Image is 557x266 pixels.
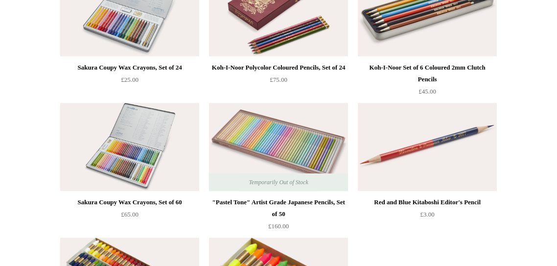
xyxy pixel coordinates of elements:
div: Sakura Coupy Wax Crayons, Set of 60 [63,196,197,208]
a: Red and Blue Kitaboshi Editor's Pencil £3.00 [358,196,497,237]
span: £75.00 [270,76,287,83]
a: "Pastel Tone" Artist Grade Japanese Pencils, Set of 50 £160.00 [209,196,348,237]
div: "Pastel Tone" Artist Grade Japanese Pencils, Set of 50 [211,196,346,220]
a: Red and Blue Kitaboshi Editor's Pencil Red and Blue Kitaboshi Editor's Pencil [358,103,497,191]
a: Koh-I-Noor Set of 6 Coloured 2mm Clutch Pencils £45.00 [358,62,497,102]
span: £65.00 [121,211,139,218]
img: "Pastel Tone" Artist Grade Japanese Pencils, Set of 50 [209,103,348,191]
div: Sakura Coupy Wax Crayons, Set of 24 [63,62,197,73]
img: Sakura Coupy Wax Crayons, Set of 60 [60,103,199,191]
span: £160.00 [268,222,289,230]
a: Sakura Coupy Wax Crayons, Set of 60 £65.00 [60,196,199,237]
a: "Pastel Tone" Artist Grade Japanese Pencils, Set of 50 "Pastel Tone" Artist Grade Japanese Pencil... [209,103,348,191]
span: £45.00 [418,88,436,95]
span: £3.00 [420,211,434,218]
a: Sakura Coupy Wax Crayons, Set of 24 £25.00 [60,62,199,102]
img: Red and Blue Kitaboshi Editor's Pencil [358,103,497,191]
div: Koh-I-Noor Set of 6 Coloured 2mm Clutch Pencils [360,62,494,85]
div: Koh-I-Noor Polycolor Coloured Pencils, Set of 24 [211,62,346,73]
a: Koh-I-Noor Polycolor Coloured Pencils, Set of 24 £75.00 [209,62,348,102]
a: Sakura Coupy Wax Crayons, Set of 60 Sakura Coupy Wax Crayons, Set of 60 [60,103,199,191]
span: Temporarily Out of Stock [239,173,318,191]
span: £25.00 [121,76,139,83]
div: Red and Blue Kitaboshi Editor's Pencil [360,196,494,208]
